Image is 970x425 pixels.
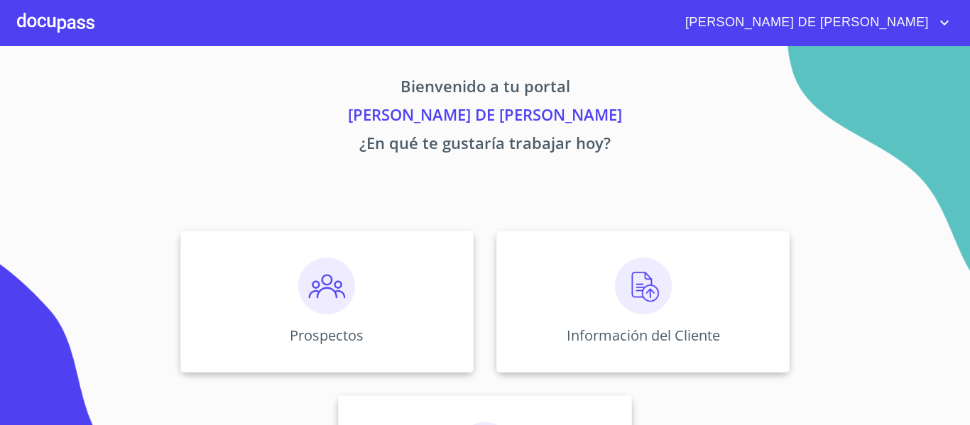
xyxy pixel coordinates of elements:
p: Información del Cliente [567,326,720,345]
span: [PERSON_NAME] DE [PERSON_NAME] [675,11,936,34]
img: prospectos.png [298,258,355,314]
p: ¿En qué te gustaría trabajar hoy? [48,131,922,160]
p: Prospectos [290,326,364,345]
img: carga.png [615,258,672,314]
button: account of current user [675,11,953,34]
p: Bienvenido a tu portal [48,74,922,103]
p: [PERSON_NAME] DE [PERSON_NAME] [48,103,922,131]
